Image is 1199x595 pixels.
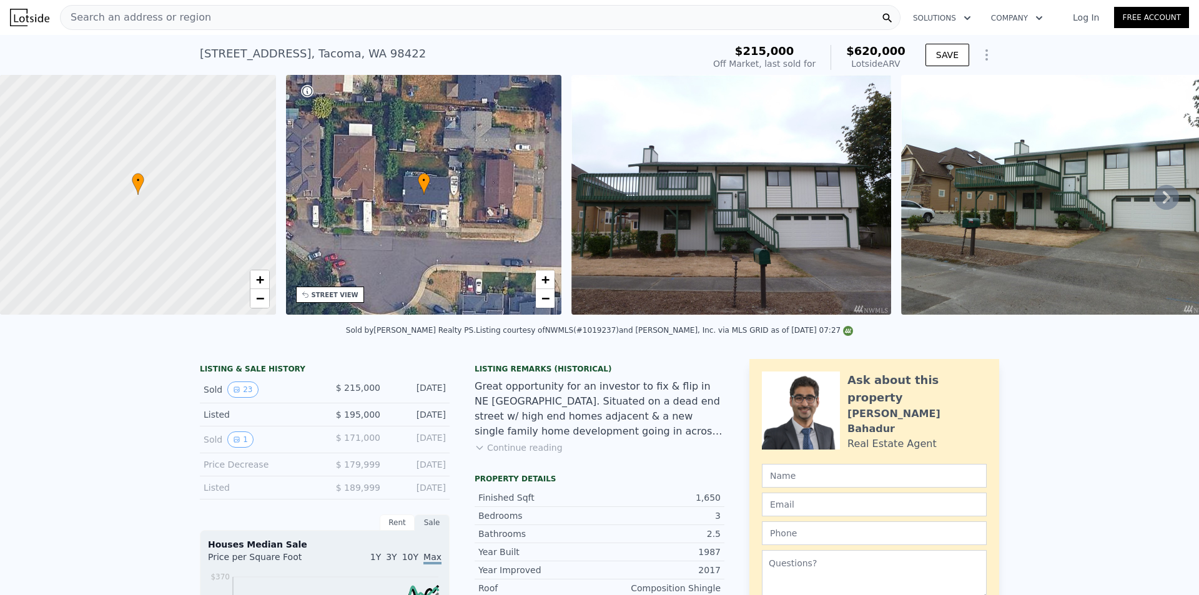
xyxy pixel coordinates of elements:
span: $620,000 [846,44,905,57]
a: Zoom in [536,270,555,289]
input: Email [762,493,987,516]
div: Roof [478,582,599,594]
a: Zoom out [536,289,555,308]
span: + [255,272,264,287]
div: [DATE] [390,381,446,398]
span: − [255,290,264,306]
a: Zoom out [250,289,269,308]
span: + [541,272,550,287]
span: $ 195,000 [336,410,380,420]
button: Company [981,7,1053,29]
div: [DATE] [390,408,446,421]
div: [DATE] [390,431,446,448]
div: Off Market, last sold for [713,57,816,70]
input: Phone [762,521,987,545]
div: Listed [204,408,315,421]
div: Year Built [478,546,599,558]
div: Rent [380,514,415,531]
input: Name [762,464,987,488]
span: − [541,290,550,306]
img: Lotside [10,9,49,26]
div: Great opportunity for an investor to fix & flip in NE [GEOGRAPHIC_DATA]. Situated on a dead end s... [475,379,724,439]
span: 1Y [370,552,381,562]
div: 2.5 [599,528,721,540]
span: • [418,175,430,186]
div: Bathrooms [478,528,599,540]
span: 10Y [402,552,418,562]
div: Listing Remarks (Historical) [475,364,724,374]
a: Log In [1058,11,1114,24]
span: Max [423,552,442,564]
span: 3Y [386,552,397,562]
div: Sold [204,381,315,398]
button: Continue reading [475,441,563,454]
span: Search an address or region [61,10,211,25]
div: 1,650 [599,491,721,504]
button: View historical data [227,431,254,448]
div: Bedrooms [478,509,599,522]
div: [PERSON_NAME] Bahadur [847,406,987,436]
div: Property details [475,474,724,484]
div: Sold [204,431,315,448]
div: 2017 [599,564,721,576]
div: Finished Sqft [478,491,599,504]
div: Ask about this property [847,371,987,406]
div: Year Improved [478,564,599,576]
div: Real Estate Agent [847,436,937,451]
div: Composition Shingle [599,582,721,594]
a: Zoom in [250,270,269,289]
button: SAVE [925,44,969,66]
div: Sale [415,514,450,531]
img: NWMLS Logo [843,326,853,336]
img: Sale: 125491490 Parcel: 100715216 [571,75,891,315]
div: Price per Square Foot [208,551,325,571]
div: 1987 [599,546,721,558]
div: [DATE] [390,458,446,471]
div: [DATE] [390,481,446,494]
span: $ 179,999 [336,460,380,470]
span: $ 215,000 [336,383,380,393]
div: Listing courtesy of NWMLS (#1019237) and [PERSON_NAME], Inc. via MLS GRID as of [DATE] 07:27 [476,326,853,335]
div: LISTING & SALE HISTORY [200,364,450,376]
button: View historical data [227,381,258,398]
div: [STREET_ADDRESS] , Tacoma , WA 98422 [200,45,426,62]
button: Show Options [974,42,999,67]
span: $215,000 [735,44,794,57]
span: $ 171,000 [336,433,380,443]
div: STREET VIEW [312,290,358,300]
span: • [132,175,144,186]
div: • [418,173,430,195]
div: Lotside ARV [846,57,905,70]
tspan: $370 [210,573,230,581]
div: Houses Median Sale [208,538,442,551]
div: Listed [204,481,315,494]
div: Price Decrease [204,458,315,471]
button: Solutions [903,7,981,29]
div: Sold by [PERSON_NAME] Realty PS . [346,326,476,335]
div: • [132,173,144,195]
div: 3 [599,509,721,522]
span: $ 189,999 [336,483,380,493]
a: Free Account [1114,7,1189,28]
